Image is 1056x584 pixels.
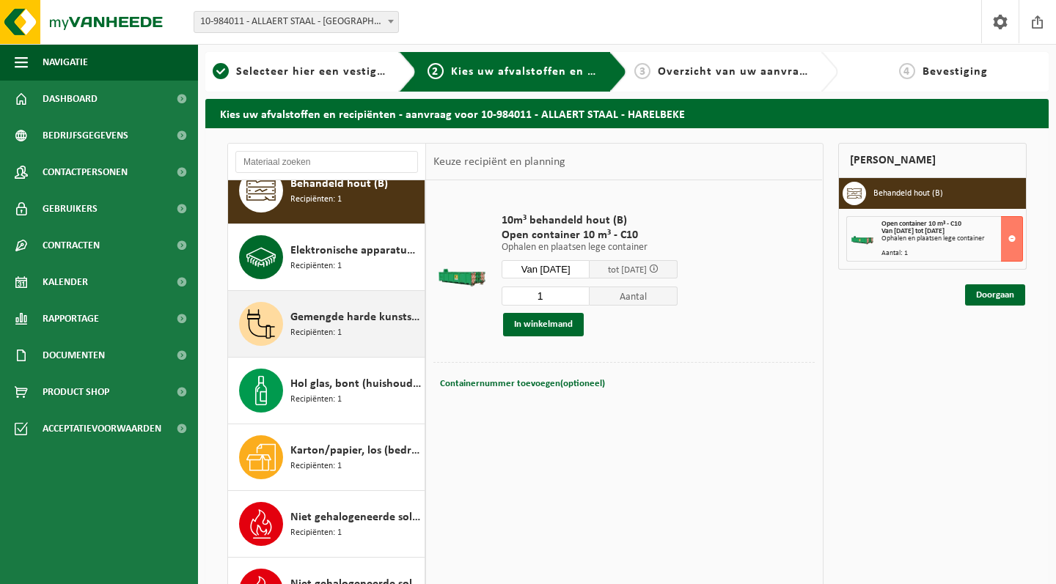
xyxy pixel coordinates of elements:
[228,424,425,491] button: Karton/papier, los (bedrijven) Recipiënten: 1
[43,300,99,337] span: Rapportage
[439,374,606,394] button: Containernummer toevoegen(optioneel)
[881,250,1023,257] div: Aantal: 1
[923,66,988,78] span: Bevestiging
[236,66,395,78] span: Selecteer hier een vestiging
[881,227,945,235] strong: Van [DATE] tot [DATE]
[440,379,605,388] span: Containernummer toevoegen(optioneel)
[228,158,425,224] button: Behandeld hout (B) Recipiënten: 1
[43,374,109,410] span: Product Shop
[290,526,342,540] span: Recipiënten: 1
[838,143,1027,178] div: [PERSON_NAME]
[194,12,398,32] span: 10-984011 - ALLAERT STAAL - HARELBEKE
[228,358,425,424] button: Hol glas, bont (huishoudelijk) Recipiënten: 1
[965,284,1025,306] a: Doorgaan
[235,151,418,173] input: Materiaal zoeken
[502,228,678,243] span: Open container 10 m³ - C10
[873,182,943,205] h3: Behandeld hout (B)
[228,491,425,558] button: Niet gehalogeneerde solventen - hoogcalorisch in 200lt-vat Recipiënten: 1
[881,220,961,228] span: Open container 10 m³ - C10
[290,442,421,459] span: Karton/papier, los (bedrijven)
[205,99,1049,127] h2: Kies uw afvalstoffen en recipiënten - aanvraag voor 10-984011 - ALLAERT STAAL - HARELBEKE
[43,410,161,447] span: Acceptatievoorwaarden
[213,63,387,81] a: 1Selecteer hier een vestiging
[881,235,1023,243] div: Ophalen en plaatsen lege container
[290,509,421,526] span: Niet gehalogeneerde solventen - hoogcalorisch in 200lt-vat
[503,313,584,336] button: In winkelmand
[43,154,128,191] span: Contactpersonen
[426,144,573,180] div: Keuze recipiënt en planning
[43,191,98,227] span: Gebruikers
[290,259,342,273] span: Recipiënten: 1
[43,337,105,374] span: Documenten
[290,308,421,326] span: Gemengde harde kunststoffen (PE, PP en PVC), recycleerbaar (industrieel)
[290,175,388,193] span: Behandeld hout (B)
[290,326,342,340] span: Recipiënten: 1
[899,63,915,79] span: 4
[43,81,98,117] span: Dashboard
[290,459,342,473] span: Recipiënten: 1
[290,393,342,407] span: Recipiënten: 1
[290,242,421,259] span: Elektronische apparatuur - overige (OVE)
[451,66,653,78] span: Kies uw afvalstoffen en recipiënten
[428,63,444,79] span: 2
[43,264,88,300] span: Kalender
[228,291,425,358] button: Gemengde harde kunststoffen (PE, PP en PVC), recycleerbaar (industrieel) Recipiënten: 1
[608,265,647,275] span: tot [DATE]
[658,66,813,78] span: Overzicht van uw aanvraag
[43,117,128,154] span: Bedrijfsgegevens
[634,63,650,79] span: 3
[290,193,342,207] span: Recipiënten: 1
[502,213,678,228] span: 10m³ behandeld hout (B)
[590,287,678,306] span: Aantal
[502,260,590,278] input: Selecteer datum
[228,224,425,291] button: Elektronische apparatuur - overige (OVE) Recipiënten: 1
[290,375,421,393] span: Hol glas, bont (huishoudelijk)
[43,44,88,81] span: Navigatie
[213,63,229,79] span: 1
[194,11,399,33] span: 10-984011 - ALLAERT STAAL - HARELBEKE
[43,227,100,264] span: Contracten
[502,243,678,253] p: Ophalen en plaatsen lege container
